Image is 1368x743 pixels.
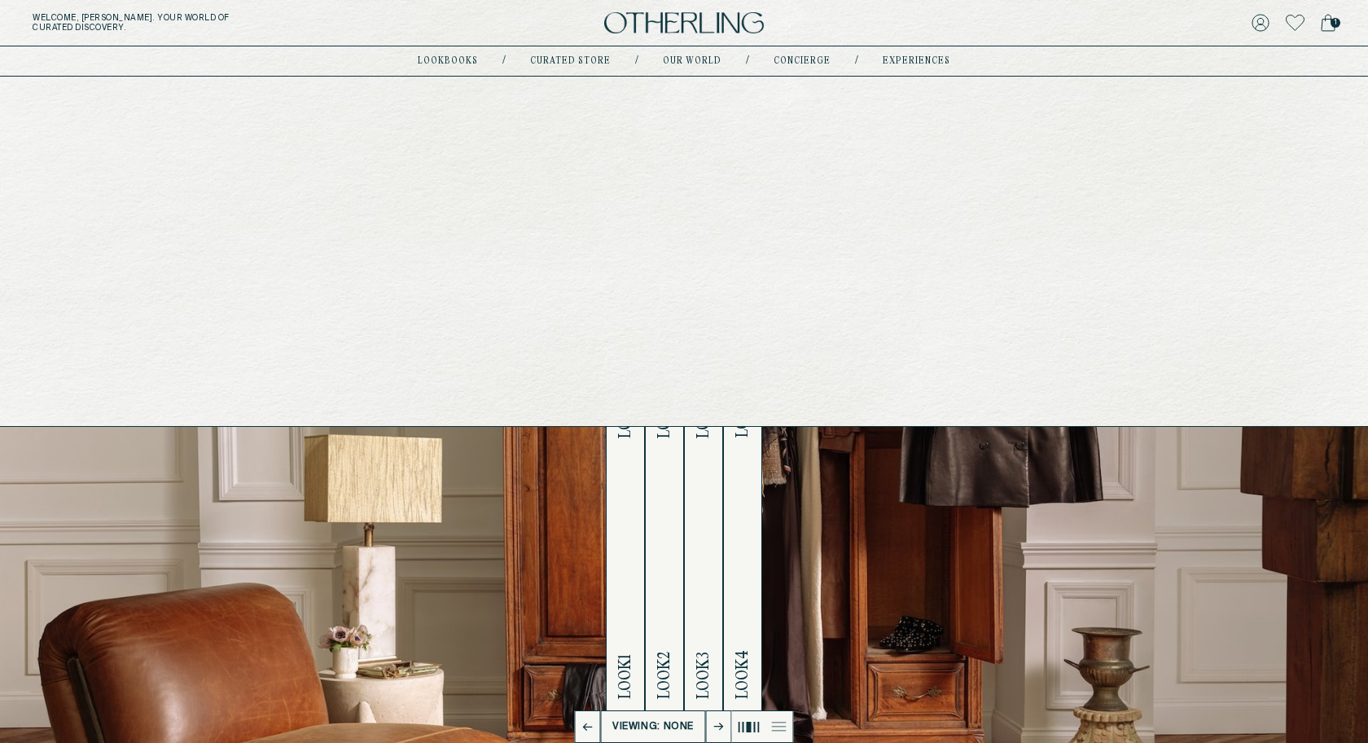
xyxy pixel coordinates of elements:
[645,125,684,733] button: Look2Look 2
[616,654,635,699] span: Look 1
[663,57,721,65] a: Our world
[502,55,506,68] div: /
[1331,18,1340,28] span: 1
[418,57,478,65] a: lookbooks
[734,650,752,699] span: Look 4
[684,125,723,733] button: Look3Look 3
[655,652,674,699] span: Look 2
[33,13,423,33] h5: Welcome, [PERSON_NAME] . Your world of curated discovery.
[855,55,858,68] div: /
[635,55,638,68] div: /
[600,719,706,735] p: Viewing: None
[723,125,762,733] button: Look4Look 8
[604,12,764,34] img: logo
[774,57,831,65] a: concierge
[695,652,713,699] span: Look 3
[606,125,645,733] button: Look1Look 1
[746,55,749,68] div: /
[1321,11,1335,34] a: 1
[883,57,950,65] a: experiences
[530,57,611,65] a: Curated store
